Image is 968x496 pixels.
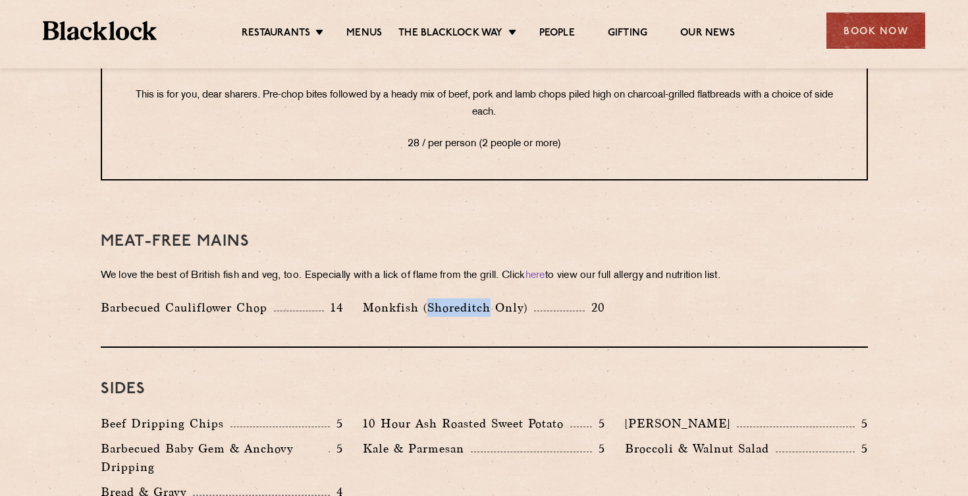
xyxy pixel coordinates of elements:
a: Menus [346,27,382,41]
p: This is for you, dear sharers. Pre-chop bites followed by a heady mix of beef, pork and lamb chop... [128,87,840,121]
a: The Blacklock Way [398,27,502,41]
img: BL_Textured_Logo-footer-cropped.svg [43,21,157,40]
p: 14 [324,299,343,316]
p: [PERSON_NAME] [625,414,737,433]
a: here [525,271,545,281]
p: 5 [330,415,343,432]
p: Barbecued Cauliflower Chop [101,298,274,317]
p: 5 [592,415,605,432]
p: Beef Dripping Chips [101,414,230,433]
p: Monkfish (Shoreditch Only) [363,298,534,317]
a: Restaurants [242,27,310,41]
h3: Meat-Free mains [101,233,868,250]
p: Barbecued Baby Gem & Anchovy Dripping [101,439,329,476]
p: 5 [330,440,343,457]
p: Broccoli & Walnut Salad [625,439,776,458]
div: Book Now [826,13,925,49]
p: We love the best of British fish and veg, too. Especially with a lick of flame from the grill. Cl... [101,267,868,285]
a: People [539,27,575,41]
a: Our News [680,27,735,41]
p: 5 [592,440,605,457]
p: 20 [585,299,605,316]
p: 5 [855,440,868,457]
h3: Sides [101,381,868,398]
p: 5 [855,415,868,432]
p: 10 Hour Ash Roasted Sweet Potato [363,414,570,433]
a: Gifting [608,27,647,41]
p: Kale & Parmesan [363,439,471,458]
p: 28 / per person (2 people or more) [128,136,840,153]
